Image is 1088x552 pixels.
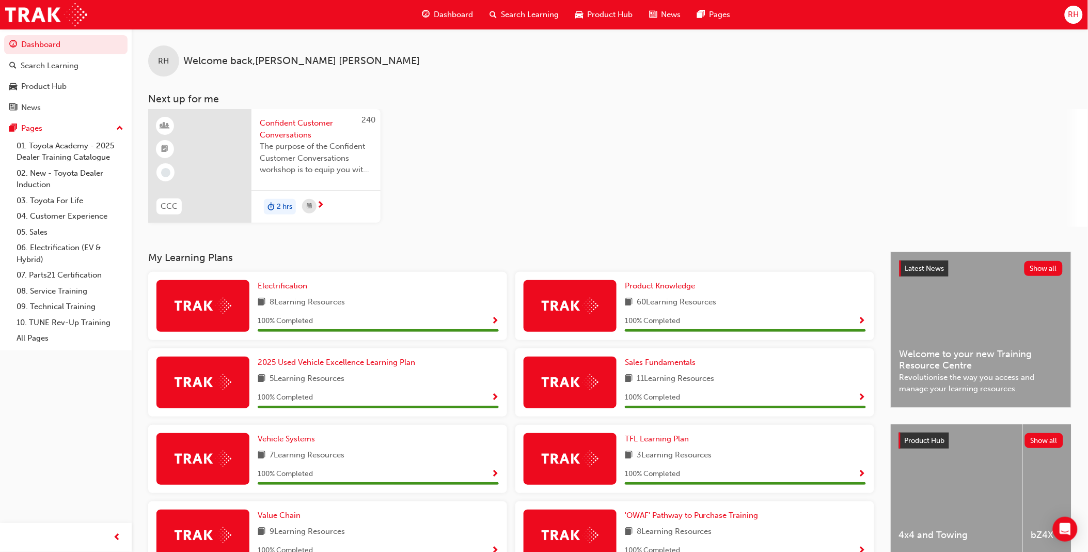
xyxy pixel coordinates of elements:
[858,468,866,481] button: Show Progress
[258,511,301,520] span: Value Chain
[12,315,128,331] a: 10. TUNE Rev-Up Training
[12,267,128,283] a: 07. Parts21 Certification
[175,451,231,467] img: Trak
[270,296,345,309] span: 8 Learning Resources
[258,315,313,327] span: 100 % Completed
[4,33,128,119] button: DashboardSearch LearningProduct HubNews
[501,9,559,21] span: Search Learning
[258,280,311,292] a: Electrification
[414,4,481,25] a: guage-iconDashboard
[900,348,1063,372] span: Welcome to your new Training Resource Centre
[4,119,128,138] button: Pages
[641,4,689,25] a: news-iconNews
[258,281,307,290] span: Electrification
[4,35,128,54] a: Dashboard
[258,373,265,386] span: book-icon
[491,391,499,404] button: Show Progress
[258,296,265,309] span: book-icon
[625,526,633,539] span: book-icon
[637,526,712,539] span: 8 Learning Resources
[891,252,1071,408] a: Latest NewsShow allWelcome to your new Training Resource CentreRevolutionise the way you access a...
[4,56,128,75] a: Search Learning
[481,4,567,25] a: search-iconSearch Learning
[161,168,170,177] span: learningRecordVerb_NONE-icon
[9,62,17,71] span: search-icon
[1053,517,1078,542] div: Open Intercom Messenger
[148,252,874,264] h3: My Learning Plans
[491,470,499,479] span: Show Progress
[637,296,717,309] span: 60 Learning Resources
[697,8,705,21] span: pages-icon
[175,527,231,543] img: Trak
[9,82,17,91] span: car-icon
[858,393,866,403] span: Show Progress
[542,451,598,467] img: Trak
[490,8,497,21] span: search-icon
[21,60,78,72] div: Search Learning
[12,299,128,315] a: 09. Technical Training
[258,392,313,404] span: 100 % Completed
[12,208,128,224] a: 04. Customer Experience
[9,40,17,50] span: guage-icon
[625,511,759,520] span: 'OWAF' Pathway to Purchase Training
[270,373,344,386] span: 5 Learning Resources
[317,201,324,210] span: next-icon
[132,93,1088,105] h3: Next up for me
[661,9,681,21] span: News
[542,527,598,543] img: Trak
[162,143,169,156] span: booktick-icon
[434,9,473,21] span: Dashboard
[1068,9,1079,21] span: RH
[542,298,598,314] img: Trak
[12,224,128,240] a: 05. Sales
[587,9,633,21] span: Product Hub
[183,55,420,67] span: Welcome back , [PERSON_NAME] [PERSON_NAME]
[161,201,178,212] span: CCC
[625,433,693,445] a: TFL Learning Plan
[4,77,128,96] a: Product Hub
[542,374,598,390] img: Trak
[258,357,419,369] a: 2025 Used Vehicle Excellence Learning Plan
[21,122,42,134] div: Pages
[900,372,1063,395] span: Revolutionise the way you access and manage your learning resources.
[148,109,381,223] a: 240CCCConfident Customer ConversationsThe purpose of the Confident Customer Conversations worksho...
[422,8,430,21] span: guage-icon
[625,315,680,327] span: 100 % Completed
[491,315,499,328] button: Show Progress
[267,200,275,213] span: duration-icon
[162,119,169,133] span: learningResourceType_INSTRUCTOR_LED-icon
[258,510,305,522] a: Value Chain
[1025,433,1064,448] button: Show all
[277,201,292,213] span: 2 hrs
[858,315,866,328] button: Show Progress
[491,393,499,403] span: Show Progress
[12,240,128,267] a: 06. Electrification (EV & Hybrid)
[12,283,128,299] a: 08. Service Training
[567,4,641,25] a: car-iconProduct Hub
[175,374,231,390] img: Trak
[625,434,689,443] span: TFL Learning Plan
[905,436,945,445] span: Product Hub
[9,103,17,113] span: news-icon
[858,391,866,404] button: Show Progress
[709,9,730,21] span: Pages
[258,434,315,443] span: Vehicle Systems
[689,4,738,25] a: pages-iconPages
[5,3,87,26] img: Trak
[175,298,231,314] img: Trak
[900,260,1063,277] a: Latest NewsShow all
[905,264,944,273] span: Latest News
[307,200,312,213] span: calendar-icon
[4,98,128,117] a: News
[625,281,695,290] span: Product Knowledge
[899,433,1063,449] a: Product HubShow all
[625,357,700,369] a: Sales Fundamentals
[491,468,499,481] button: Show Progress
[1024,261,1063,276] button: Show all
[21,102,41,114] div: News
[159,55,169,67] span: RH
[116,122,123,135] span: up-icon
[858,470,866,479] span: Show Progress
[12,193,128,209] a: 03. Toyota For Life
